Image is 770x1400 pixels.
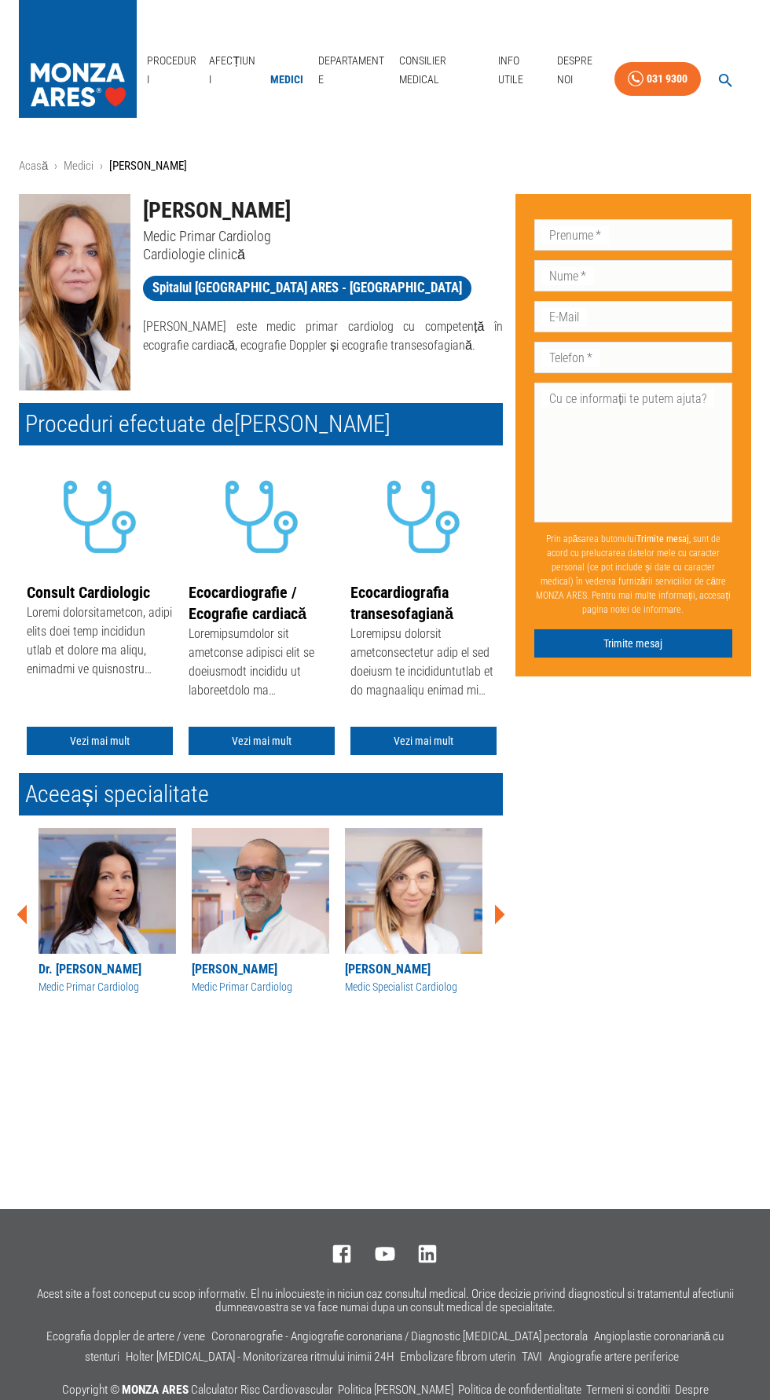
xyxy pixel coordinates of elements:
[19,159,48,173] a: Acasă
[458,1383,581,1397] a: Politica de confidentialitate
[614,62,701,96] a: 031 9300
[27,583,150,602] a: Consult Cardiologic
[192,960,329,979] div: [PERSON_NAME]
[492,45,551,96] a: Info Utile
[262,64,312,96] a: Medici
[548,1350,679,1364] a: Angiografie artere periferice
[143,276,471,301] a: Spitalul [GEOGRAPHIC_DATA] ARES - [GEOGRAPHIC_DATA]
[64,159,93,173] a: Medici
[143,278,471,298] span: Spitalul [GEOGRAPHIC_DATA] ARES - [GEOGRAPHIC_DATA]
[586,1383,670,1397] a: Termeni si conditii
[345,828,482,995] a: [PERSON_NAME]Medic Specialist Cardiolog
[141,45,203,96] a: Proceduri
[522,1350,542,1364] a: TAVI
[192,828,329,995] a: [PERSON_NAME]Medic Primar Cardiolog
[19,773,503,815] h2: Aceeași specialitate
[38,960,176,979] div: Dr. [PERSON_NAME]
[19,1288,751,1314] p: Acest site a fost conceput cu scop informativ. El nu inlocuieste in niciun caz consultul medical....
[192,979,329,995] div: Medic Primar Cardiolog
[393,45,491,96] a: Consilier Medical
[189,583,306,623] a: Ecocardiografie / Ecografie cardiacă
[54,157,57,175] li: ›
[345,960,482,979] div: [PERSON_NAME]
[203,45,262,96] a: Afecțiuni
[647,69,687,89] div: 031 9300
[109,157,187,175] p: [PERSON_NAME]
[100,157,103,175] li: ›
[350,625,497,703] div: Loremipsu dolorsit ametconsectetur adip el sed doeiusm te incididuntutlab et do magnaaliqu enimad...
[191,1383,333,1397] a: Calculator Risc Cardiovascular
[400,1350,515,1364] a: Embolizare fibrom uterin
[38,828,176,995] a: Dr. [PERSON_NAME]Medic Primar Cardiolog
[27,727,173,756] a: Vezi mai mult
[38,979,176,995] div: Medic Primar Cardiolog
[126,1350,394,1364] a: Holter [MEDICAL_DATA] - Monitorizarea ritmului inimii 24H
[19,403,503,445] h2: Proceduri efectuate de [PERSON_NAME]
[143,227,503,245] p: Medic Primar Cardiolog
[350,583,453,623] a: Ecocardiografia transesofagiană
[46,1329,205,1343] a: Ecografia doppler de artere / vene
[122,1383,189,1397] span: MONZA ARES
[143,317,503,355] p: [PERSON_NAME] este medic primar cardiolog cu competență în ecografie cardiacă, ecografie Doppler ...
[19,157,751,175] nav: breadcrumb
[534,526,732,623] p: Prin apăsarea butonului , sunt de acord cu prelucrarea datelor mele cu caracter personal (ce pot ...
[143,245,503,263] p: Cardiologie clinică
[534,629,732,658] button: Trimite mesaj
[85,1329,724,1364] a: Angioplastie coronariană cu stenturi
[636,533,689,544] b: Trimite mesaj
[338,1383,453,1397] a: Politica [PERSON_NAME]
[189,625,335,703] div: Loremipsumdolor sit ametconse adipisci elit se doeiusmodt incididu ut laboreetdolo ma aliquaenima...
[143,194,503,227] h1: [PERSON_NAME]
[189,727,335,756] a: Vezi mai mult
[27,603,173,682] div: Loremi dolorsitametcon, adipi elits doei temp incididun utlab et dolore ma aliqu, enimadmi ve qui...
[551,45,614,96] a: Despre Noi
[211,1329,588,1343] a: Coronarografie - Angiografie coronariana / Diagnostic [MEDICAL_DATA] pectorala
[350,727,497,756] a: Vezi mai mult
[345,979,482,995] div: Medic Specialist Cardiolog
[19,194,130,390] img: Dr. Adela Șerban
[312,45,393,96] a: Departamente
